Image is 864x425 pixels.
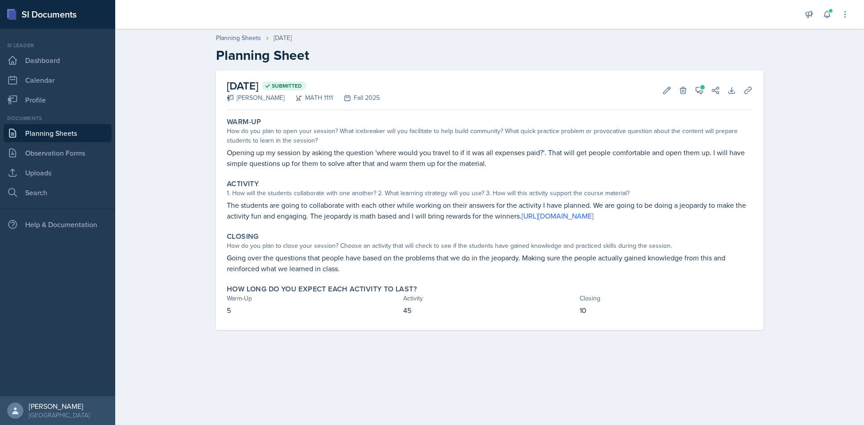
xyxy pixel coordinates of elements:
a: Planning Sheets [4,124,112,142]
p: 45 [403,305,576,316]
div: How do you plan to open your session? What icebreaker will you facilitate to help build community... [227,126,752,145]
label: Closing [227,232,259,241]
h2: Planning Sheet [216,47,763,63]
p: The students are going to collaborate with each other while working on their answers for the acti... [227,200,752,221]
div: Help & Documentation [4,215,112,233]
div: Warm-Up [227,294,400,303]
a: Observation Forms [4,144,112,162]
label: How long do you expect each activity to last? [227,285,417,294]
div: 1. How will the students collaborate with one another? 2. What learning strategy will you use? 3.... [227,188,752,198]
a: [URL][DOMAIN_NAME] [522,211,594,221]
div: [GEOGRAPHIC_DATA] [29,411,90,420]
div: [PERSON_NAME] [227,93,284,103]
p: 10 [580,305,752,316]
div: Si leader [4,41,112,49]
p: Going over the questions that people have based on the problems that we do in the jeopardy. Makin... [227,252,752,274]
div: Fall 2025 [333,93,380,103]
a: Dashboard [4,51,112,69]
h2: [DATE] [227,78,380,94]
div: [DATE] [274,33,292,43]
div: [PERSON_NAME] [29,402,90,411]
a: Search [4,183,112,201]
p: 5 [227,305,400,316]
span: Submitted [272,82,302,89]
a: Profile [4,91,112,109]
label: Warm-Up [227,117,261,126]
div: Closing [580,294,752,303]
a: Uploads [4,164,112,182]
a: Planning Sheets [216,33,261,43]
div: Activity [403,294,576,303]
div: MATH 1111 [284,93,333,103]
p: Opening up my session by asking the question 'where would you travel to if it was all expenses pa... [227,147,752,169]
label: Activity [227,179,259,188]
a: Calendar [4,71,112,89]
div: How do you plan to close your session? Choose an activity that will check to see if the students ... [227,241,752,251]
div: Documents [4,114,112,122]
